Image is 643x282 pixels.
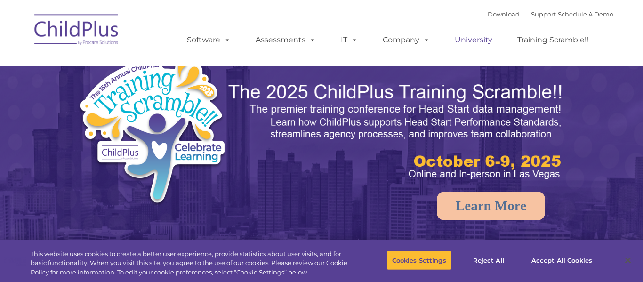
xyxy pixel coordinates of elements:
[31,250,354,277] div: This website uses cookies to create a better user experience, provide statistics about user visit...
[531,10,556,18] a: Support
[331,31,367,49] a: IT
[437,192,545,220] a: Learn More
[488,10,520,18] a: Download
[177,31,240,49] a: Software
[387,250,451,270] button: Cookies Settings
[526,250,597,270] button: Accept All Cookies
[30,8,124,55] img: ChildPlus by Procare Solutions
[488,10,613,18] font: |
[508,31,598,49] a: Training Scramble!!
[558,10,613,18] a: Schedule A Demo
[459,250,518,270] button: Reject All
[246,31,325,49] a: Assessments
[445,31,502,49] a: University
[373,31,439,49] a: Company
[618,250,638,271] button: Close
